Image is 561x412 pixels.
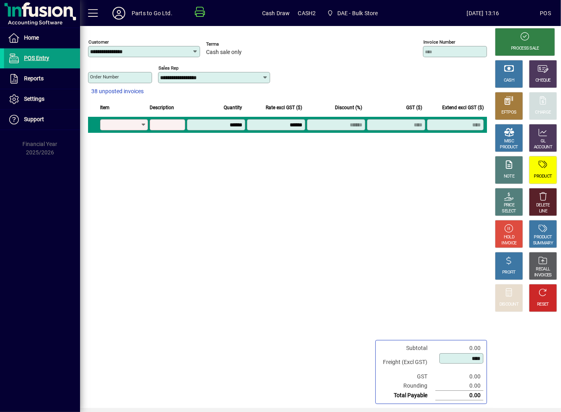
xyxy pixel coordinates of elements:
[511,46,539,52] div: PROCESS SALE
[534,234,552,240] div: PRODUCT
[379,344,435,353] td: Subtotal
[504,78,514,84] div: CASH
[4,69,80,89] a: Reports
[423,39,455,45] mat-label: Invoice number
[90,74,119,80] mat-label: Order number
[379,391,435,400] td: Total Payable
[379,353,435,372] td: Freight (Excl GST)
[435,381,483,391] td: 0.00
[504,138,514,144] div: MISC
[435,391,483,400] td: 0.00
[100,103,110,112] span: Item
[533,240,553,246] div: SUMMARY
[158,65,178,71] mat-label: Sales rep
[541,138,546,144] div: GL
[500,144,518,150] div: PRODUCT
[24,75,44,82] span: Reports
[535,78,551,84] div: CHEQUE
[24,34,39,41] span: Home
[540,7,551,20] div: POS
[206,49,242,56] span: Cash sale only
[534,144,552,150] div: ACCOUNT
[88,84,147,99] button: 38 unposted invoices
[426,7,540,20] span: [DATE] 13:16
[106,6,132,20] button: Profile
[24,96,44,102] span: Settings
[539,208,547,214] div: LINE
[206,42,254,47] span: Terms
[132,7,172,20] div: Parts to Go Ltd.
[4,110,80,130] a: Support
[504,174,514,180] div: NOTE
[502,270,516,276] div: PROFIT
[536,266,550,272] div: RECALL
[379,381,435,391] td: Rounding
[504,202,515,208] div: PRICE
[504,234,514,240] div: HOLD
[262,7,290,20] span: Cash Draw
[4,28,80,48] a: Home
[337,7,378,20] span: DAE - Bulk Store
[442,103,484,112] span: Extend excl GST ($)
[4,89,80,109] a: Settings
[535,110,551,116] div: CHARGE
[88,39,109,45] mat-label: Customer
[324,6,381,20] span: DAE - Bulk Store
[537,302,549,308] div: RESET
[534,174,552,180] div: PRODUCT
[335,103,362,112] span: Discount (%)
[435,372,483,381] td: 0.00
[379,372,435,381] td: GST
[502,110,517,116] div: EFTPOS
[150,103,174,112] span: Description
[24,55,49,61] span: POS Entry
[91,87,144,96] span: 38 unposted invoices
[501,240,516,246] div: INVOICE
[224,103,242,112] span: Quantity
[298,7,316,20] span: CASH2
[266,103,302,112] span: Rate excl GST ($)
[499,302,519,308] div: DISCOUNT
[24,116,44,122] span: Support
[536,202,550,208] div: DELETE
[406,103,422,112] span: GST ($)
[435,344,483,353] td: 0.00
[534,272,551,278] div: INVOICES
[502,208,516,214] div: SELECT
